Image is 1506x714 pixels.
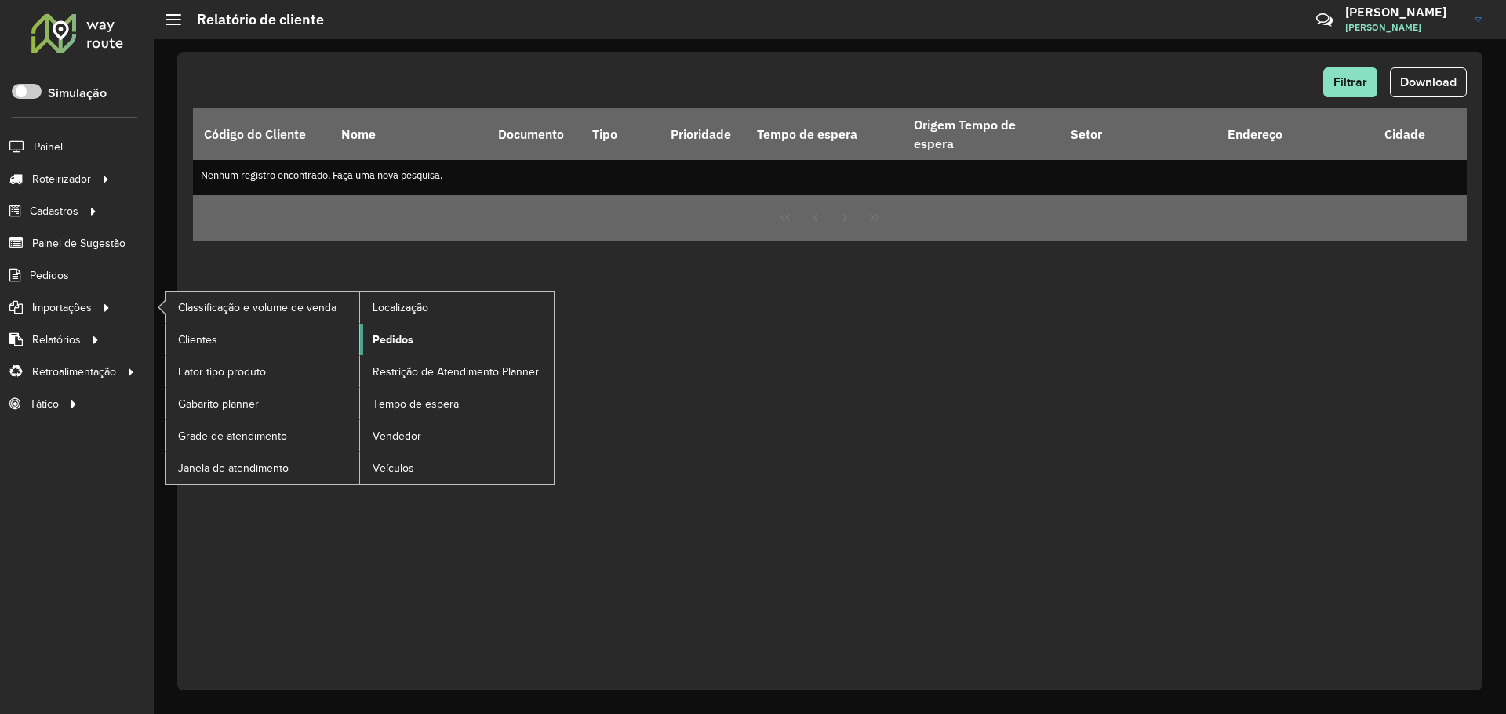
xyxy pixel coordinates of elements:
a: Pedidos [360,324,554,355]
span: Pedidos [373,332,413,348]
th: Tipo [581,108,660,160]
span: Grade de atendimento [178,428,287,444]
th: Origem Tempo de espera [903,108,1060,160]
span: Relatórios [32,332,81,348]
a: Classificação e volume de venda [166,292,359,323]
span: Cadastros [30,203,78,219]
a: Tempo de espera [360,388,554,419]
span: Tático [30,396,59,412]
span: Localização [373,299,428,316]
a: Grade de atendimento [166,420,359,451]
span: Roteirizador [32,171,91,187]
span: Tempo de espera [373,396,459,412]
span: Painel [34,139,63,155]
span: Gabarito planner [178,396,259,412]
span: Filtrar [1333,75,1367,89]
a: Restrição de Atendimento Planner [360,356,554,387]
th: Nome [330,108,487,160]
th: Endereço [1217,108,1373,160]
button: Download [1390,67,1467,97]
label: Simulação [48,84,107,103]
a: Vendedor [360,420,554,451]
span: Classificação e volume de venda [178,299,336,316]
h3: [PERSON_NAME] [1345,5,1463,20]
th: Prioridade [660,108,746,160]
a: Veículos [360,452,554,484]
a: Gabarito planner [166,388,359,419]
a: Contato Rápido [1308,3,1341,37]
span: Painel de Sugestão [32,235,125,252]
a: Janela de atendimento [166,452,359,484]
span: Vendedor [373,428,421,444]
th: Documento [487,108,581,160]
span: Fator tipo produto [178,364,266,380]
a: Fator tipo produto [166,356,359,387]
th: Tempo de espera [746,108,903,160]
span: Retroalimentação [32,364,116,380]
span: Veículos [373,460,414,477]
span: Restrição de Atendimento Planner [373,364,539,380]
span: Pedidos [30,267,69,284]
a: Clientes [166,324,359,355]
span: [PERSON_NAME] [1345,20,1463,34]
th: Setor [1060,108,1217,160]
span: Importações [32,299,92,316]
h2: Relatório de cliente [181,11,324,28]
a: Localização [360,292,554,323]
span: Janela de atendimento [178,460,289,477]
button: Filtrar [1323,67,1377,97]
span: Clientes [178,332,217,348]
span: Download [1400,75,1457,89]
th: Código do Cliente [193,108,330,160]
